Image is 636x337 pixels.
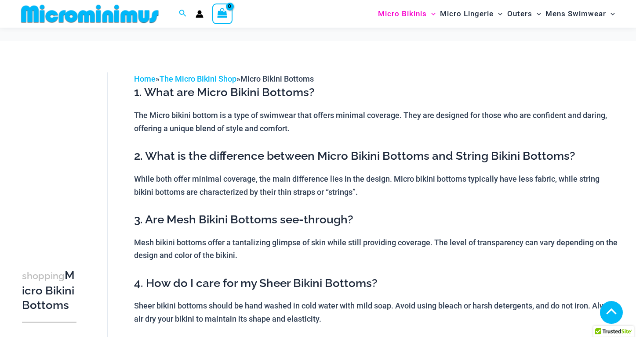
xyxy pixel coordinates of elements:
[134,276,618,291] h3: 4. How do I care for my Sheer Bikini Bottoms?
[134,236,618,262] p: Mesh bikini bottoms offer a tantalizing glimpse of skin while still providing coverage. The level...
[22,65,101,241] iframe: TrustedSite Certified
[494,3,502,25] span: Menu Toggle
[505,3,543,25] a: OutersMenu ToggleMenu Toggle
[507,3,532,25] span: Outers
[134,85,618,100] h3: 1. What are Micro Bikini Bottoms?
[378,3,427,25] span: Micro Bikinis
[438,3,505,25] a: Micro LingerieMenu ToggleMenu Toggle
[134,172,618,198] p: While both offer minimal coverage, the main difference lies in the design. Micro bikini bottoms t...
[134,74,314,83] span: » »
[532,3,541,25] span: Menu Toggle
[179,8,187,19] a: Search icon link
[22,268,76,313] h3: Micro Bikini Bottoms
[134,149,618,164] h3: 2. What is the difference between Micro Bikini Bottoms and String Bikini Bottoms?
[427,3,436,25] span: Menu Toggle
[240,74,314,83] span: Micro Bikini Bottoms
[440,3,494,25] span: Micro Lingerie
[196,10,204,18] a: Account icon link
[134,299,618,325] p: Sheer bikini bottoms should be hand washed in cold water with mild soap. Avoid using bleach or ha...
[134,74,156,83] a: Home
[606,3,615,25] span: Menu Toggle
[134,212,618,227] h3: 3. Are Mesh Bikini Bottoms see-through?
[376,3,438,25] a: Micro BikinisMenu ToggleMenu Toggle
[160,74,236,83] a: The Micro Bikini Shop
[543,3,617,25] a: Mens SwimwearMenu ToggleMenu Toggle
[134,109,618,135] p: The Micro bikini bottom is a type of swimwear that offers minimal coverage. They are designed for...
[545,3,606,25] span: Mens Swimwear
[18,4,162,24] img: MM SHOP LOGO FLAT
[22,270,65,281] span: shopping
[212,4,233,24] a: View Shopping Cart, empty
[374,1,618,26] nav: Site Navigation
